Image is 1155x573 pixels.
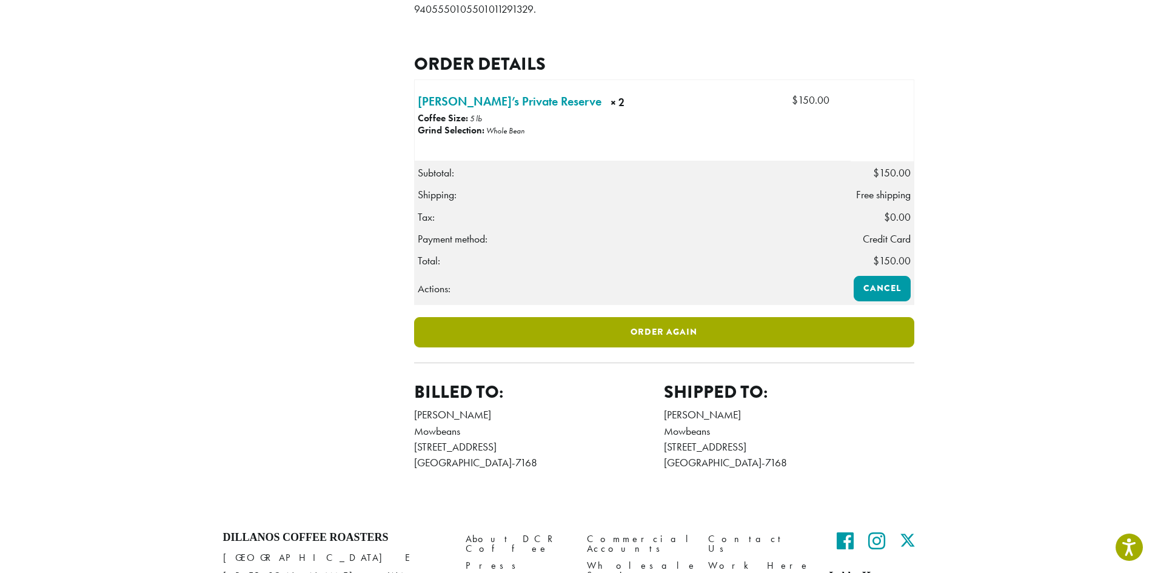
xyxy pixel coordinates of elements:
[873,166,911,179] span: 150.00
[792,93,798,107] span: $
[414,272,851,304] th: Actions:
[854,276,911,301] a: Cancel order 361892
[873,254,911,267] span: 150.00
[418,92,601,110] a: [PERSON_NAME]’s Private Reserve
[884,210,890,224] span: $
[486,126,524,136] p: Whole Bean
[470,113,482,124] p: 5 lb
[664,407,914,471] address: [PERSON_NAME] Mowbeans [STREET_ADDRESS] [GEOGRAPHIC_DATA]-7168
[414,250,851,272] th: Total:
[664,381,914,403] h2: Shipped to:
[414,184,851,206] th: Shipping:
[414,228,851,250] th: Payment method:
[414,206,851,228] th: Tax:
[223,531,447,545] h4: Dillanos Coffee Roasters
[587,531,690,557] a: Commercial Accounts
[873,254,879,267] span: $
[414,381,665,403] h2: Billed to:
[414,407,665,471] address: [PERSON_NAME] Mowbeans [STREET_ADDRESS] [GEOGRAPHIC_DATA]-7168
[851,228,914,250] td: Credit Card
[414,53,914,75] h2: Order details
[611,95,701,113] strong: × 2
[414,161,851,184] th: Subtotal:
[884,210,911,224] span: 0.00
[792,93,829,107] bdi: 150.00
[873,166,879,179] span: $
[466,531,569,557] a: About DCR Coffee
[418,124,484,136] strong: Grind Selection:
[418,112,468,124] strong: Coffee Size:
[414,317,914,347] a: Order again
[708,531,811,557] a: Contact Us
[851,184,914,206] td: Free shipping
